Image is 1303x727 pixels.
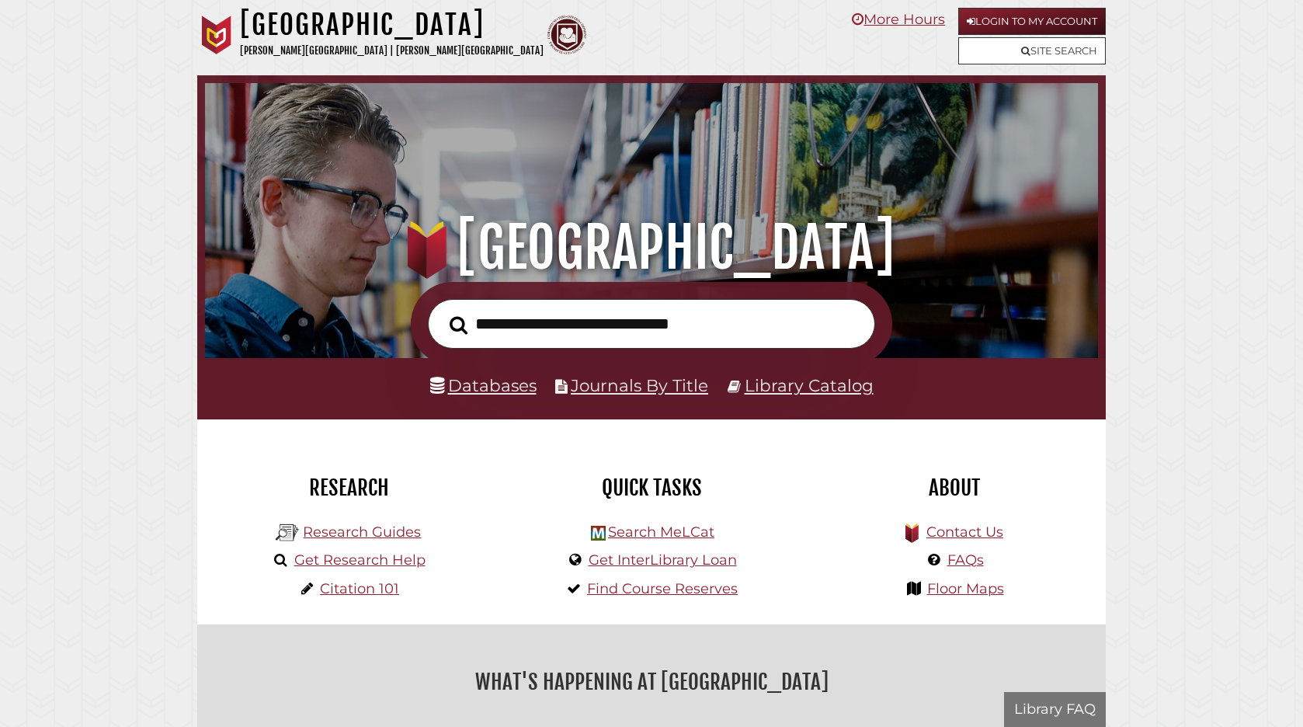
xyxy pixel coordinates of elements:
[294,551,426,569] a: Get Research Help
[240,8,544,42] h1: [GEOGRAPHIC_DATA]
[450,315,467,335] i: Search
[815,475,1094,501] h2: About
[958,8,1106,35] a: Login to My Account
[240,42,544,60] p: [PERSON_NAME][GEOGRAPHIC_DATA] | [PERSON_NAME][GEOGRAPHIC_DATA]
[547,16,586,54] img: Calvin Theological Seminary
[608,524,714,541] a: Search MeLCat
[224,214,1079,282] h1: [GEOGRAPHIC_DATA]
[442,311,475,339] button: Search
[958,37,1106,64] a: Site Search
[197,16,236,54] img: Calvin University
[571,375,708,395] a: Journals By Title
[852,11,945,28] a: More Hours
[587,580,738,597] a: Find Course Reserves
[745,375,874,395] a: Library Catalog
[320,580,399,597] a: Citation 101
[947,551,984,569] a: FAQs
[276,521,299,544] img: Hekman Library Logo
[209,664,1094,700] h2: What's Happening at [GEOGRAPHIC_DATA]
[591,526,606,541] img: Hekman Library Logo
[303,524,421,541] a: Research Guides
[589,551,737,569] a: Get InterLibrary Loan
[927,580,1004,597] a: Floor Maps
[209,475,488,501] h2: Research
[926,524,1003,541] a: Contact Us
[430,375,537,395] a: Databases
[512,475,791,501] h2: Quick Tasks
